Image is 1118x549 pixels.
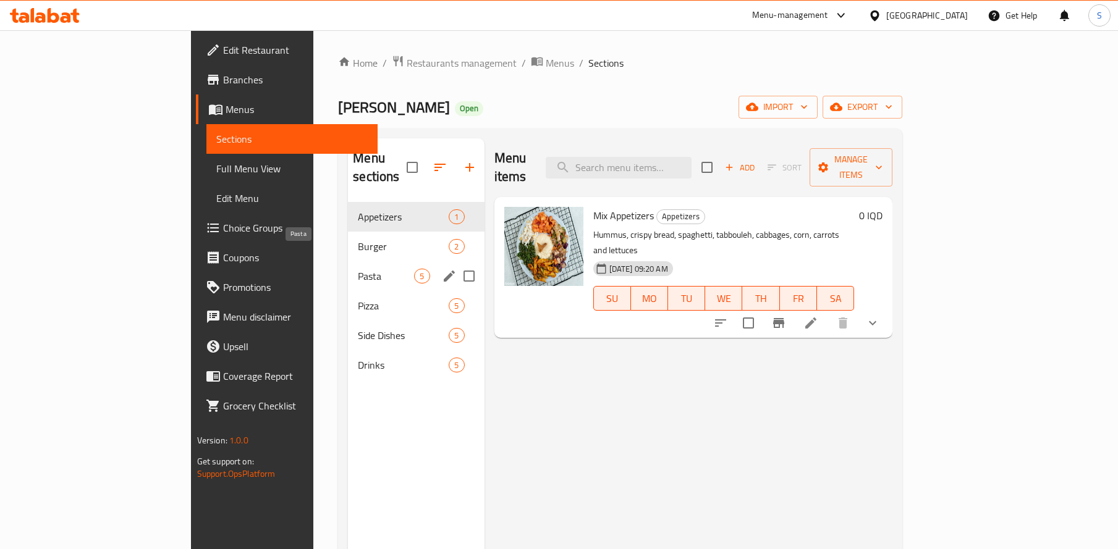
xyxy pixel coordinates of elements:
a: Upsell [196,332,378,361]
button: SA [817,286,854,311]
nav: breadcrumb [338,55,902,71]
span: Sections [216,132,368,146]
span: Select to update [735,310,761,336]
div: Pasta5edit [348,261,484,291]
a: Edit menu item [803,316,818,330]
span: Restaurants management [407,56,517,70]
span: Coupons [223,250,368,265]
button: show more [858,308,887,338]
a: Edit Restaurant [196,35,378,65]
span: Select section first [760,158,810,177]
span: 5 [449,300,464,312]
button: export [823,96,902,119]
button: Add section [455,153,485,182]
span: [DATE] 09:20 AM [604,263,673,275]
p: Hummus, crispy bread, spaghetti, tabbouleh, cabbages, corn, carrots and lettuces [593,227,855,258]
button: import [739,96,818,119]
span: Drinks [358,358,449,372]
span: Upsell [223,339,368,354]
div: items [449,298,464,313]
span: Branches [223,72,368,87]
a: Choice Groups [196,213,378,243]
span: Edit Menu [216,191,368,206]
img: Mix Appetizers [504,207,583,286]
a: Coupons [196,243,378,272]
span: Add [723,161,756,175]
span: Edit Restaurant [223,43,368,57]
span: Full Menu View [216,161,368,176]
a: Support.OpsPlatform [197,466,276,482]
a: Edit Menu [206,183,378,213]
svg: Show Choices [865,316,880,330]
span: Appetizers [358,209,449,224]
a: Branches [196,65,378,94]
a: Menus [196,94,378,124]
span: Menu disclaimer [223,309,368,324]
span: 1.0.0 [229,432,248,448]
li: / [579,56,583,70]
span: Menus [226,102,368,117]
span: Side Dishes [358,328,449,343]
a: Menu disclaimer [196,302,378,332]
span: S [1097,9,1102,22]
span: Promotions [223,280,368,295]
button: TU [668,286,705,311]
a: Sections [206,124,378,154]
span: Pasta [358,269,414,283]
span: Pizza [358,298,449,313]
span: Choice Groups [223,220,368,235]
div: Appetizers1 [348,202,484,232]
div: Drinks5 [348,350,484,380]
span: Open [455,103,483,114]
span: Select section [694,154,720,180]
button: Manage items [810,148,892,186]
div: items [449,358,464,372]
div: Side Dishes5 [348,321,484,350]
h6: 0 IQD [859,207,883,224]
span: TU [673,290,700,308]
span: Grocery Checklist [223,398,368,413]
a: Grocery Checklist [196,391,378,421]
button: edit [440,267,459,285]
li: / [383,56,387,70]
span: Burger [358,239,449,254]
span: FR [785,290,812,308]
span: Manage items [819,152,883,183]
input: search [546,157,692,178]
span: TH [747,290,774,308]
nav: Menu sections [348,197,484,385]
h2: Menu sections [353,149,406,186]
div: Burger2 [348,232,484,261]
span: 5 [415,270,429,282]
button: SU [593,286,631,311]
span: Select all sections [399,154,425,180]
button: sort-choices [706,308,735,338]
div: Open [455,101,483,116]
span: Version: [197,432,227,448]
a: Coverage Report [196,361,378,391]
div: Menu-management [752,8,828,23]
span: SU [599,290,626,308]
span: SA [822,290,849,308]
button: Branch-specific-item [764,308,794,338]
a: Full Menu View [206,154,378,183]
button: TH [742,286,779,311]
div: items [449,239,464,254]
span: Sections [588,56,624,70]
span: Mix Appetizers [593,206,654,225]
span: [PERSON_NAME] [338,93,450,121]
span: 1 [449,211,464,223]
span: Sort sections [425,153,455,182]
span: 2 [449,241,464,253]
div: items [414,269,430,283]
a: Menus [531,55,574,71]
button: FR [780,286,817,311]
button: WE [705,286,742,311]
button: MO [631,286,668,311]
span: Coverage Report [223,369,368,383]
span: Get support on: [197,453,254,469]
span: 5 [449,330,464,342]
